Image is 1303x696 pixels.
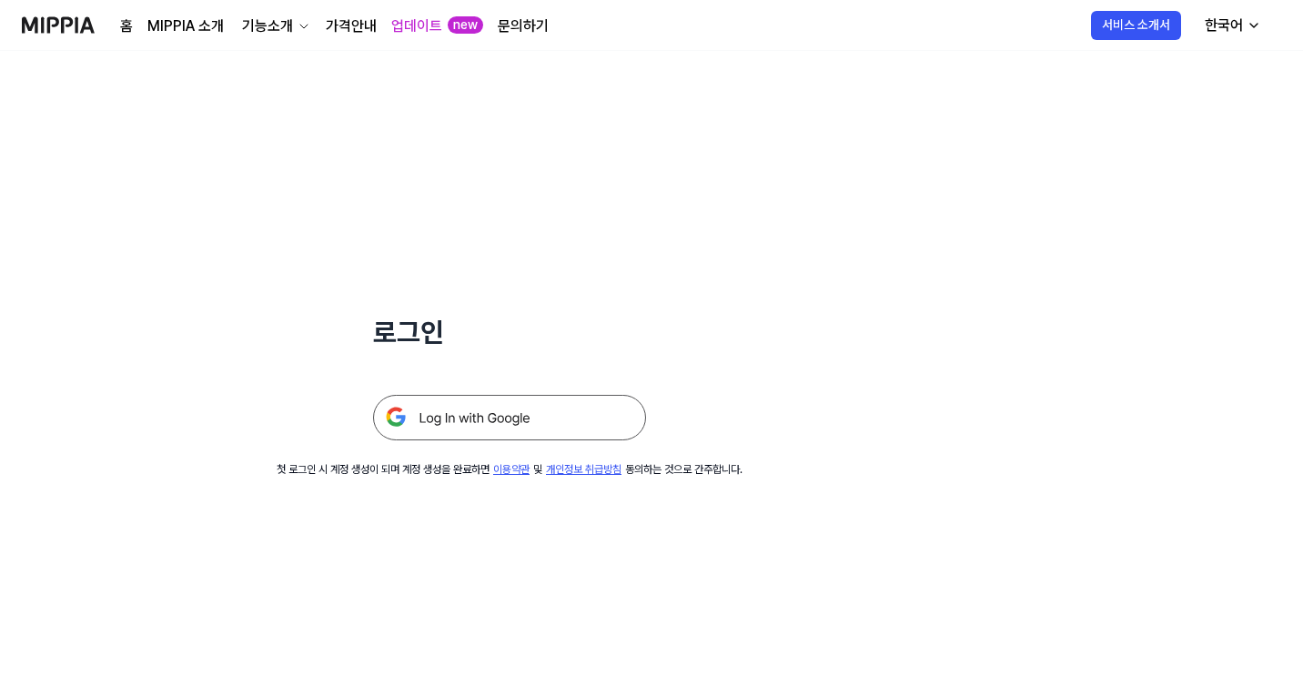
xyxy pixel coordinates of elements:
div: 기능소개 [238,15,297,37]
button: 서비스 소개서 [1091,11,1181,40]
a: 이용약관 [493,463,530,476]
div: 첫 로그인 시 계정 생성이 되며 계정 생성을 완료하면 및 동의하는 것으로 간주합니다. [277,462,742,478]
h1: 로그인 [373,313,646,351]
div: new [448,16,483,35]
button: 기능소개 [238,15,311,37]
a: 문의하기 [498,15,549,37]
a: 홈 [120,15,133,37]
div: 한국어 [1201,15,1247,36]
a: MIPPIA 소개 [147,15,224,37]
button: 한국어 [1190,7,1272,44]
img: 구글 로그인 버튼 [373,395,646,440]
a: 가격안내 [326,15,377,37]
a: 개인정보 취급방침 [546,463,621,476]
a: 업데이트 [391,15,442,37]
